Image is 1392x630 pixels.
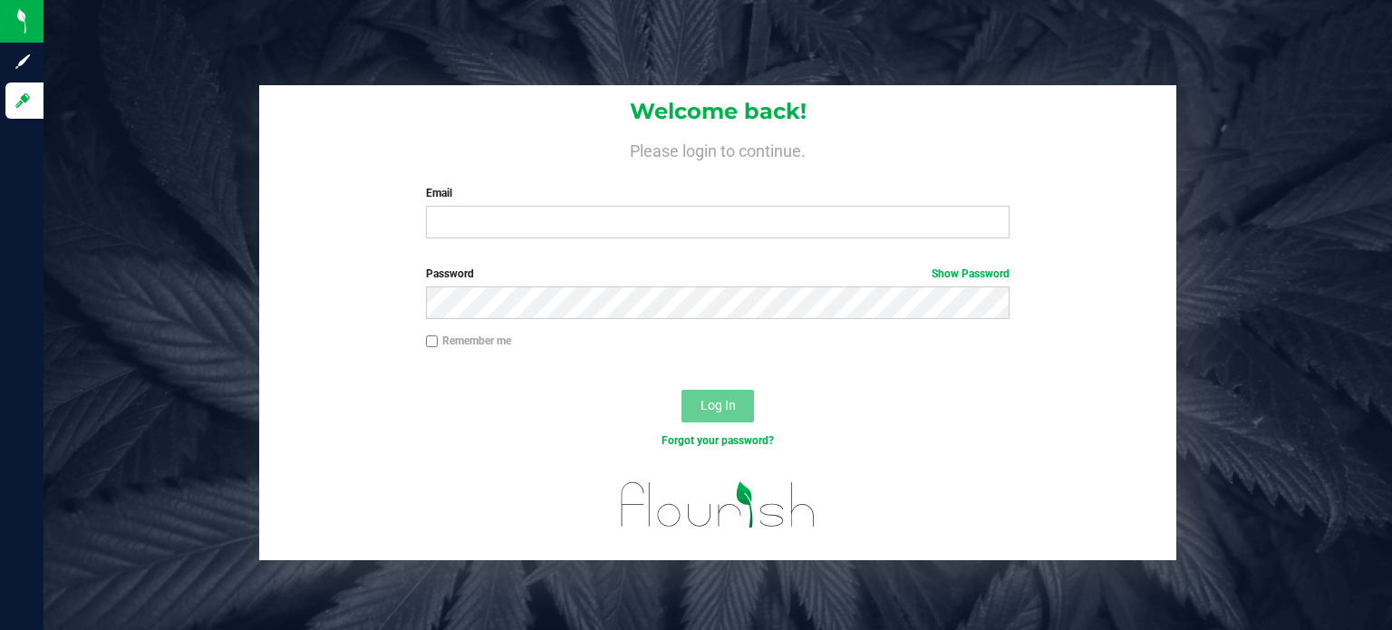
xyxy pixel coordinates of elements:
[426,333,511,349] label: Remember me
[662,434,774,447] a: Forgot your password?
[681,390,754,422] button: Log In
[426,335,439,348] input: Remember me
[426,185,1010,201] label: Email
[701,398,736,412] span: Log In
[259,138,1176,160] h4: Please login to continue.
[14,53,32,71] inline-svg: Sign up
[604,468,833,541] img: flourish_logo.svg
[14,92,32,110] inline-svg: Log in
[426,267,474,280] span: Password
[932,267,1010,280] a: Show Password
[259,100,1176,123] h1: Welcome back!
